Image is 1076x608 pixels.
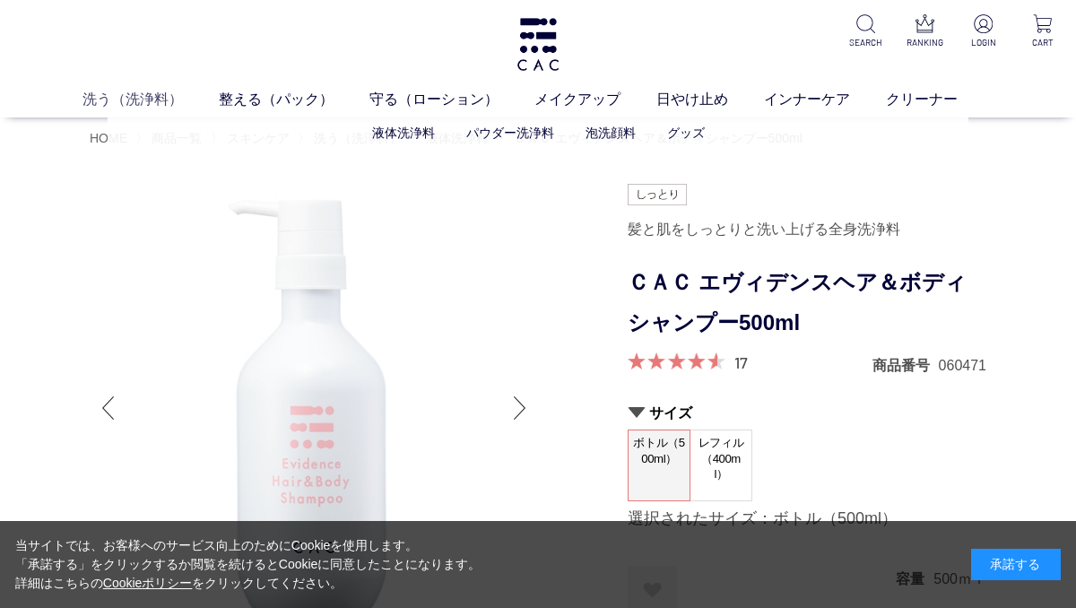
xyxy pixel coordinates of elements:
[971,549,1061,580] div: 承諾する
[628,184,687,205] img: しっとり
[219,89,369,110] a: 整える（パック）
[906,36,943,49] p: RANKING
[846,36,884,49] p: SEARCH
[515,18,561,71] img: logo
[90,131,127,145] a: HOME
[466,126,554,140] a: パウダー洗浄料
[369,89,534,110] a: 守る（ローション）
[846,14,884,49] a: SEARCH
[906,14,943,49] a: RANKING
[886,89,994,110] a: クリーナー
[656,89,764,110] a: 日やけ止め
[586,126,636,140] a: 泡洗顔料
[628,263,986,343] h1: ＣＡＣ エヴィデンスヘア＆ボディシャンプー500ml
[372,126,435,140] a: 液体洗浄料
[534,89,656,110] a: メイクアップ
[690,430,751,487] span: レフィル（400ml）
[103,576,193,590] a: Cookieポリシー
[628,214,986,245] div: 髪と肌をしっとりと洗い上げる全身洗浄料
[1024,36,1062,49] p: CART
[1024,14,1062,49] a: CART
[872,356,939,375] dt: 商品番号
[628,404,986,422] h2: サイズ
[667,126,705,140] a: グッズ
[965,36,1002,49] p: LOGIN
[628,508,986,530] div: 選択されたサイズ：ボトル（500ml）
[734,352,748,372] a: 17
[965,14,1002,49] a: LOGIN
[15,536,482,593] div: 当サイトでは、お客様へのサービス向上のためにCookieを使用します。 「承諾する」をクリックするか閲覧を続けるとCookieに同意したことになります。 詳細はこちらの をクリックしてください。
[764,89,886,110] a: インナーケア
[629,430,690,482] span: ボトル（500ml）
[82,89,219,110] a: 洗う（洗浄料）
[939,356,986,375] dd: 060471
